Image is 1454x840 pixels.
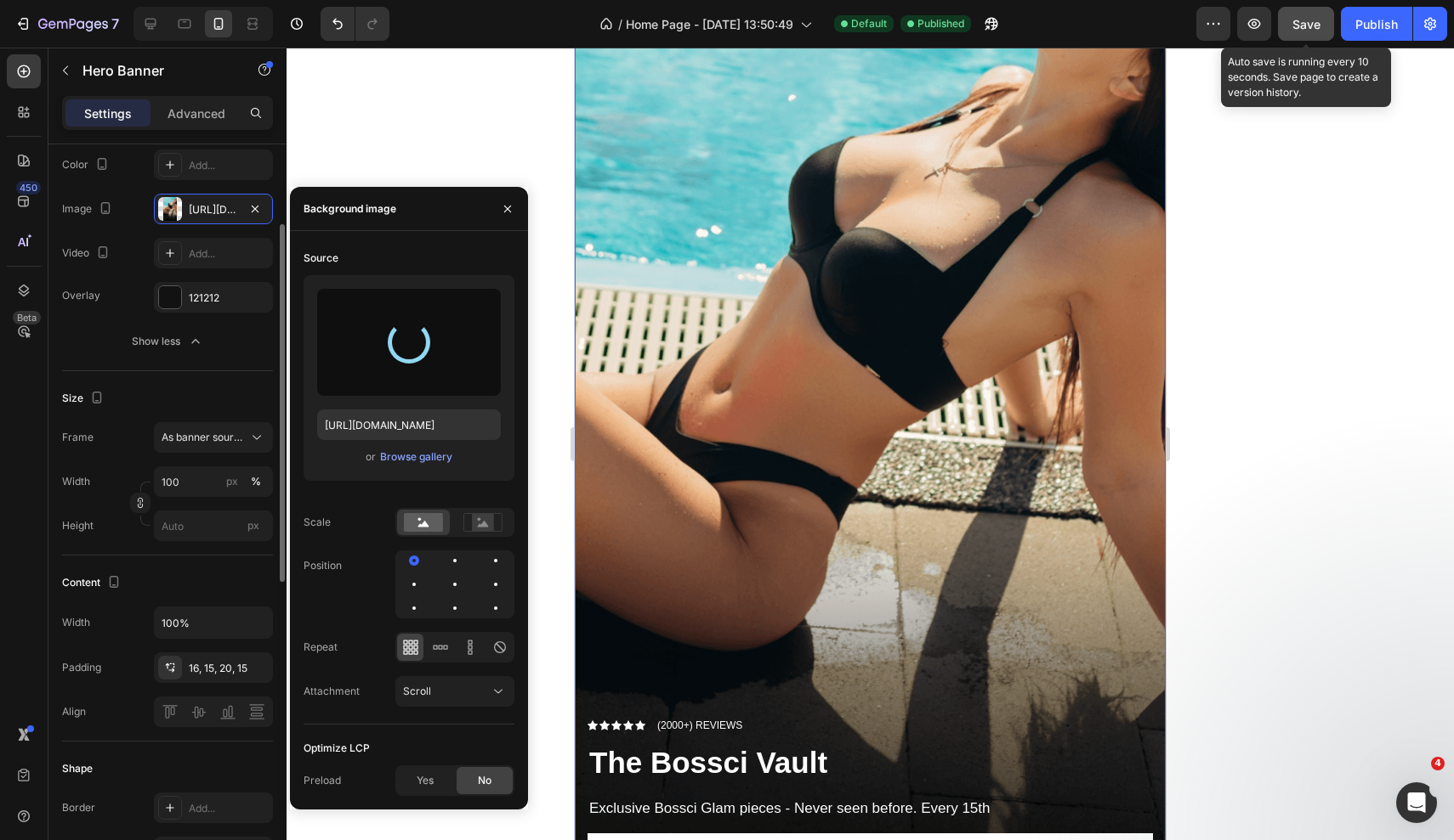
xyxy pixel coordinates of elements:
[417,773,434,788] span: Yes
[226,474,238,489] div: px
[304,684,360,699] div: Attachment
[395,676,514,707] button: Scroll
[366,447,376,467] span: or
[304,558,342,573] div: Position
[189,290,269,306] div: 121212
[379,448,453,465] button: Browse gallery
[189,246,269,262] div: Add...
[7,7,127,41] button: 7
[111,14,119,34] p: 7
[62,288,100,303] div: Overlay
[304,640,338,655] div: Repeat
[304,251,338,266] div: Source
[189,202,238,217] div: [URL][DOMAIN_NAME]
[1396,782,1437,823] iframe: Intercom live chat
[304,773,341,788] div: Preload
[251,474,261,489] div: %
[304,741,370,756] div: Optimize LCP
[62,474,90,489] label: Width
[168,104,225,122] p: Advanced
[62,387,107,410] div: Size
[189,661,269,676] div: 16, 15, 20, 15
[189,158,269,173] div: Add...
[246,471,266,492] button: px
[851,16,887,31] span: Default
[1341,7,1412,41] button: Publish
[317,409,501,440] input: https://example.com/image.jpg
[917,16,964,31] span: Published
[1278,7,1334,41] button: Save
[62,704,86,719] div: Align
[189,801,269,816] div: Add...
[618,15,622,33] span: /
[62,326,273,357] button: Show less
[154,422,273,453] button: As banner source
[13,311,41,324] div: Beta
[62,572,124,595] div: Content
[304,201,396,217] div: Background image
[247,519,259,532] span: px
[62,242,113,265] div: Video
[575,48,1166,840] iframe: Design area
[162,430,245,445] span: As banner source
[62,154,112,177] div: Color
[1292,17,1321,31] span: Save
[155,607,272,638] input: Auto
[403,685,431,697] span: Scroll
[1355,15,1398,33] div: Publish
[154,510,273,541] input: px
[62,198,116,221] div: Image
[16,181,41,194] div: 450
[1431,757,1445,770] span: 4
[321,7,389,41] div: Undo/Redo
[84,104,132,122] p: Settings
[13,786,578,824] a: Learn More
[62,518,94,533] label: Height
[478,773,491,788] span: No
[154,466,273,497] input: px%
[62,615,90,630] div: Width
[222,471,242,492] button: %
[626,15,793,33] span: Home Page - [DATE] 13:50:49
[62,761,93,776] div: Shape
[62,800,95,815] div: Border
[62,660,101,675] div: Padding
[82,60,227,81] p: Hero Banner
[304,515,331,530] div: Scale
[380,449,452,465] div: Browse gallery
[62,430,94,445] label: Frame
[132,333,204,350] div: Show less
